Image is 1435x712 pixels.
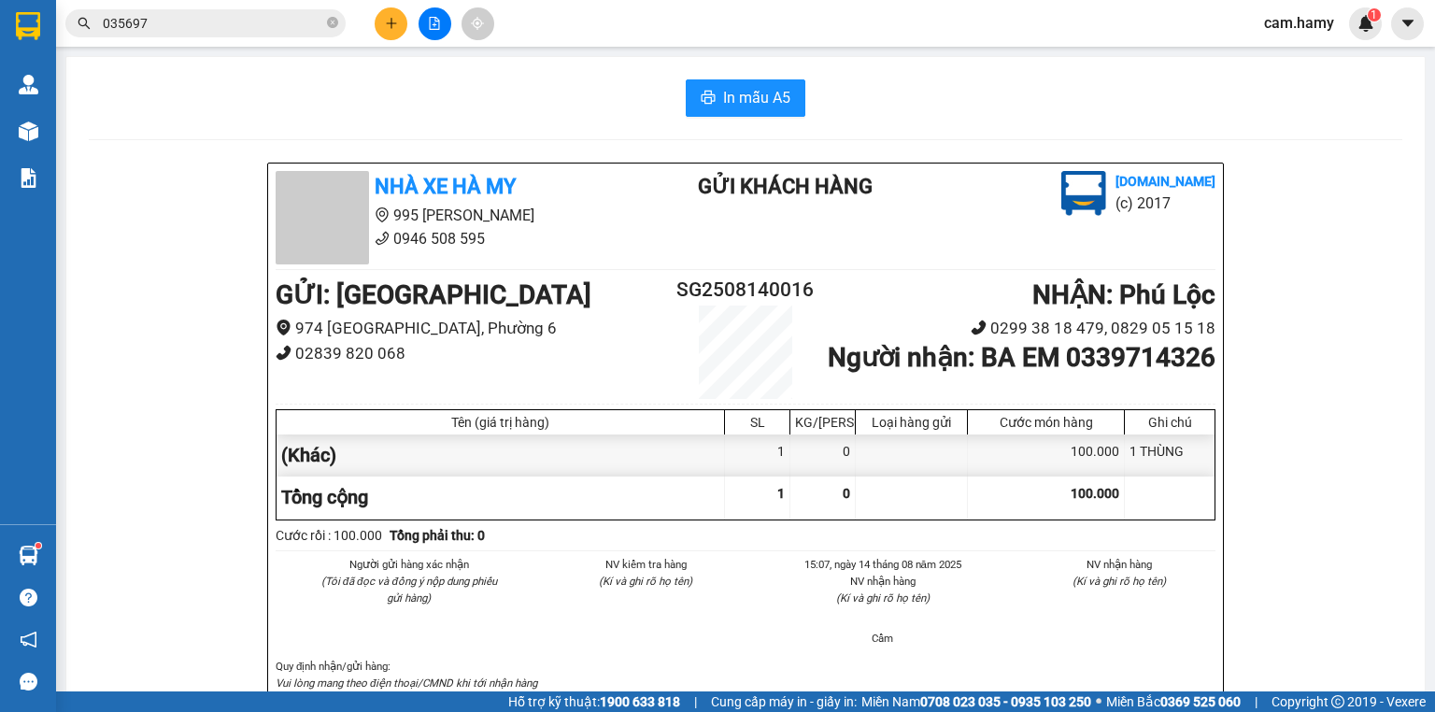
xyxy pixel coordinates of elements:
[19,546,38,565] img: warehouse-icon
[375,231,390,246] span: phone
[730,415,785,430] div: SL
[1160,694,1241,709] strong: 0369 525 060
[1061,171,1106,216] img: logo.jpg
[1115,174,1215,189] b: [DOMAIN_NAME]
[777,486,785,501] span: 1
[276,345,291,361] span: phone
[313,556,505,573] li: Người gửi hàng xác nhận
[281,486,368,508] span: Tổng cộng
[276,525,382,546] div: Cước rồi : 100.000
[462,7,494,40] button: aim
[471,17,484,30] span: aim
[1073,575,1166,588] i: (Kí và ghi rõ họ tên)
[861,691,1091,712] span: Miền Nam
[971,320,987,335] span: phone
[1357,15,1374,32] img: icon-new-feature
[701,90,716,107] span: printer
[327,17,338,28] span: close-circle
[711,691,857,712] span: Cung cấp máy in - giấy in:
[375,207,390,222] span: environment
[276,320,291,335] span: environment
[20,589,37,606] span: question-circle
[276,341,667,366] li: 02839 820 068
[973,415,1119,430] div: Cước món hàng
[20,673,37,691] span: message
[694,691,697,712] span: |
[1096,698,1101,705] span: ⚪️
[1115,192,1215,215] li: (c) 2017
[276,316,667,341] li: 974 [GEOGRAPHIC_DATA], Phường 6
[276,204,623,227] li: 995 [PERSON_NAME]
[327,15,338,33] span: close-circle
[385,17,398,30] span: plus
[375,7,407,40] button: plus
[787,556,979,573] li: 15:07, ngày 14 tháng 08 năm 2025
[686,79,805,117] button: printerIn mẫu A5
[698,175,873,198] b: Gửi khách hàng
[828,342,1215,373] b: Người nhận : BA EM 0339714326
[723,86,790,109] span: In mẫu A5
[390,528,485,543] b: Tổng phải thu: 0
[920,694,1091,709] strong: 0708 023 035 - 0935 103 250
[19,121,38,141] img: warehouse-icon
[1391,7,1424,40] button: caret-down
[843,486,850,501] span: 0
[860,415,962,430] div: Loại hàng gửi
[16,12,40,40] img: logo-vxr
[19,168,38,188] img: solution-icon
[19,75,38,94] img: warehouse-icon
[795,415,850,430] div: KG/[PERSON_NAME]
[508,691,680,712] span: Hỗ trợ kỹ thuật:
[787,573,979,590] li: NV nhận hàng
[600,694,680,709] strong: 1900 633 818
[790,434,856,477] div: 0
[1024,556,1216,573] li: NV nhận hàng
[1130,415,1210,430] div: Ghi chú
[1071,486,1119,501] span: 100.000
[787,630,979,647] li: Cẩm
[103,13,323,34] input: Tìm tên, số ĐT hoặc mã đơn
[375,175,516,198] b: Nhà Xe Hà My
[78,17,91,30] span: search
[36,543,41,548] sup: 1
[550,556,743,573] li: NV kiểm tra hàng
[824,316,1215,341] li: 0299 38 18 479, 0829 05 15 18
[1032,279,1215,310] b: NHẬN : Phú Lộc
[276,676,537,690] i: Vui lòng mang theo điện thoại/CMND khi tới nhận hàng
[836,591,930,605] i: (Kí và ghi rõ họ tên)
[1399,15,1416,32] span: caret-down
[1125,434,1215,477] div: 1 THÙNG
[968,434,1125,477] div: 100.000
[276,227,623,250] li: 0946 508 595
[1106,691,1241,712] span: Miền Bắc
[321,575,497,605] i: (Tôi đã đọc và đồng ý nộp dung phiếu gửi hàng)
[1249,11,1349,35] span: cam.hamy
[419,7,451,40] button: file-add
[277,434,725,477] div: (Khác)
[428,17,441,30] span: file-add
[1331,695,1344,708] span: copyright
[667,275,824,306] h2: SG2508140016
[725,434,790,477] div: 1
[1255,691,1257,712] span: |
[20,631,37,648] span: notification
[599,575,692,588] i: (Kí và ghi rõ họ tên)
[281,415,719,430] div: Tên (giá trị hàng)
[1368,8,1381,21] sup: 1
[276,279,591,310] b: GỬI : [GEOGRAPHIC_DATA]
[1371,8,1377,21] span: 1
